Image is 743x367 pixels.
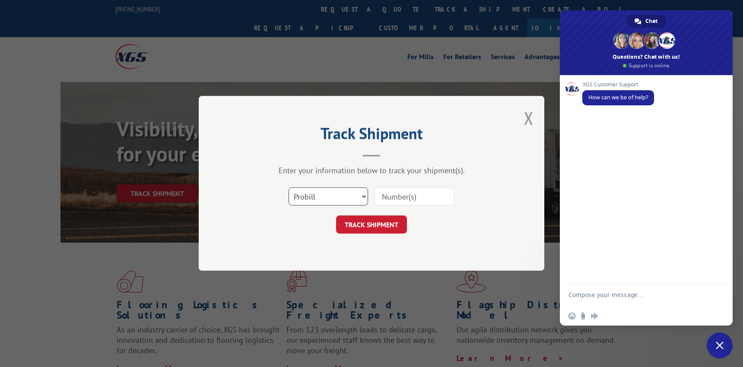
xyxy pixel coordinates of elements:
[582,82,654,88] span: XGS Customer Support
[645,15,657,28] span: Chat
[568,291,705,307] textarea: Compose your message...
[707,332,733,358] div: Close chat
[588,94,648,101] span: How can we be of help?
[242,127,501,144] h2: Track Shipment
[242,166,501,176] div: Enter your information below to track your shipment(s).
[580,313,587,320] span: Send a file
[627,15,666,28] div: Chat
[375,188,454,206] input: Number(s)
[336,216,407,234] button: TRACK SHIPMENT
[524,107,533,130] button: Close modal
[591,313,598,320] span: Audio message
[568,313,575,320] span: Insert an emoji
